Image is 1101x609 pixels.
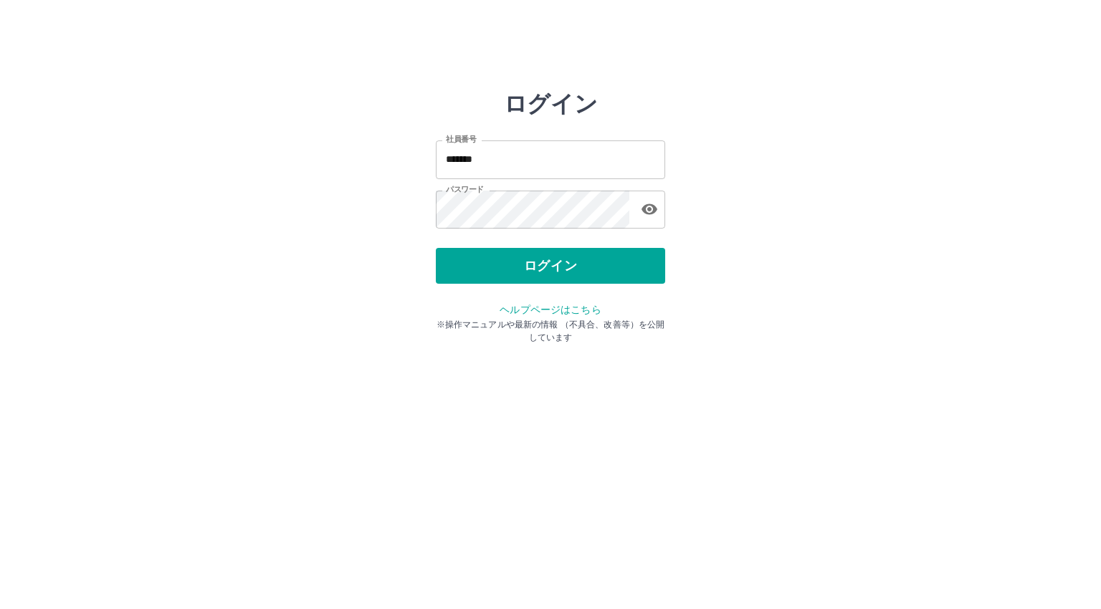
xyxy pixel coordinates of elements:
button: ログイン [436,248,665,284]
label: 社員番号 [446,134,476,145]
a: ヘルプページはこちら [500,304,601,315]
label: パスワード [446,184,484,195]
h2: ログイン [504,90,598,118]
p: ※操作マニュアルや最新の情報 （不具合、改善等）を公開しています [436,318,665,344]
